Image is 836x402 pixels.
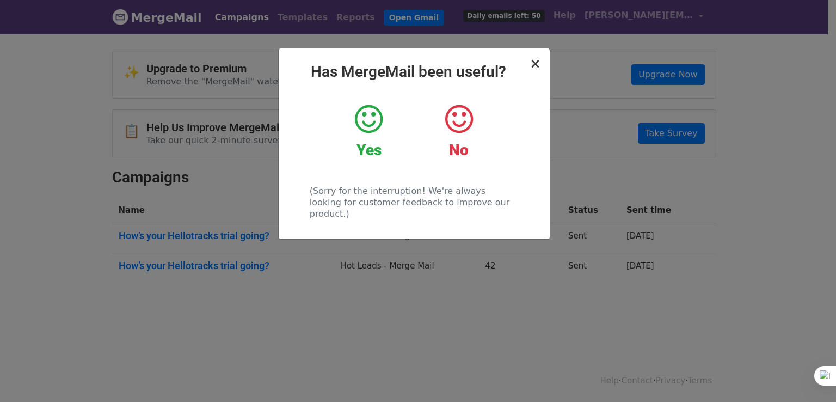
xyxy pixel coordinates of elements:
span: × [530,56,540,71]
strong: No [449,141,469,159]
a: Yes [332,103,405,160]
button: Close [530,57,540,70]
p: (Sorry for the interruption! We're always looking for customer feedback to improve our product.) [310,185,518,220]
a: No [422,103,495,160]
strong: Yes [356,141,382,159]
h2: Has MergeMail been useful? [287,63,541,81]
